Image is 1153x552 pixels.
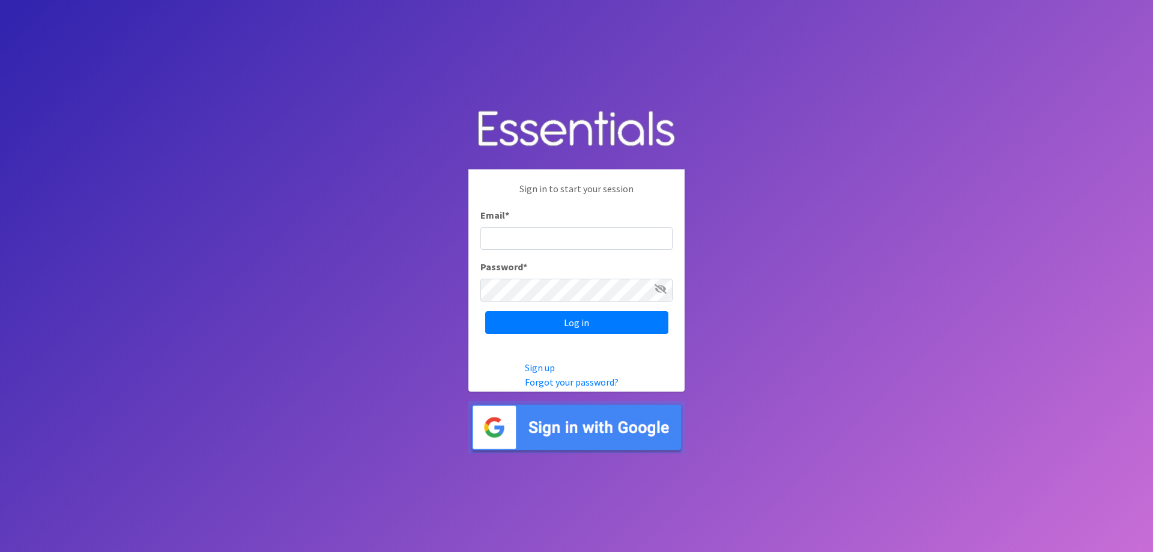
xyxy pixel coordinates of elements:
[480,208,509,222] label: Email
[505,209,509,221] abbr: required
[525,362,555,374] a: Sign up
[468,401,685,453] img: Sign in with Google
[525,376,619,388] a: Forgot your password?
[485,311,668,334] input: Log in
[523,261,527,273] abbr: required
[480,181,673,208] p: Sign in to start your session
[480,259,527,274] label: Password
[468,99,685,160] img: Human Essentials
